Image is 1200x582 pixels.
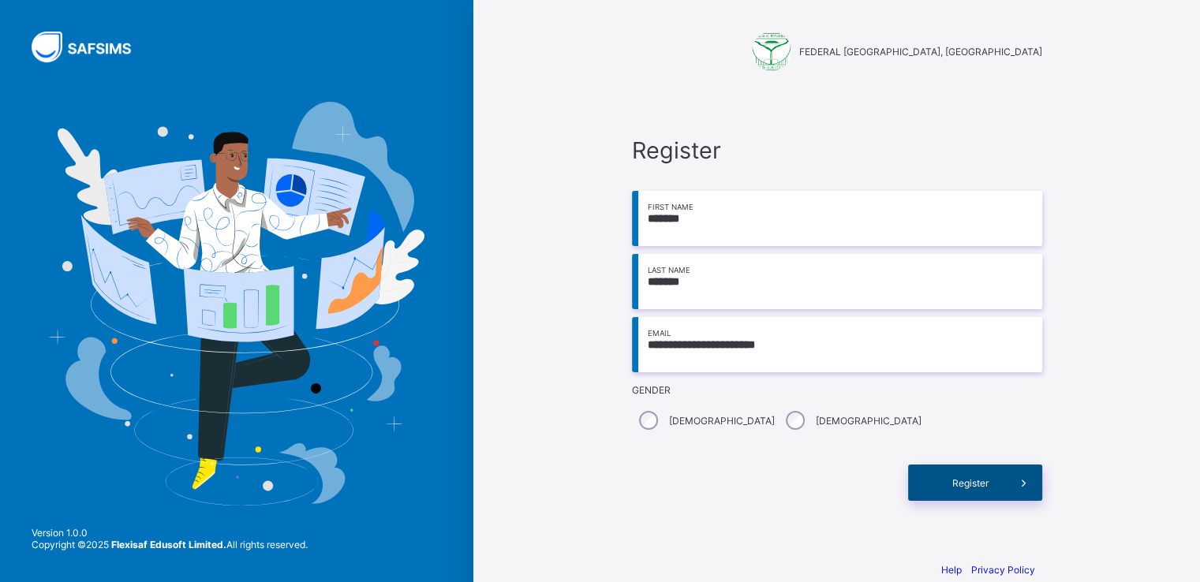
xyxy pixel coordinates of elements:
span: Register [632,136,1042,164]
label: [DEMOGRAPHIC_DATA] [816,415,921,427]
img: Hero Image [49,102,424,506]
span: Register [936,477,1006,489]
label: [DEMOGRAPHIC_DATA] [669,415,775,427]
a: Help [941,564,962,576]
img: SAFSIMS Logo [32,32,150,62]
span: FEDERAL [GEOGRAPHIC_DATA], [GEOGRAPHIC_DATA] [799,46,1042,58]
a: Privacy Policy [971,564,1035,576]
span: Version 1.0.0 [32,527,308,539]
span: Gender [632,384,1042,396]
span: Copyright © 2025 All rights reserved. [32,539,308,550]
strong: Flexisaf Edusoft Limited. [111,539,226,550]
